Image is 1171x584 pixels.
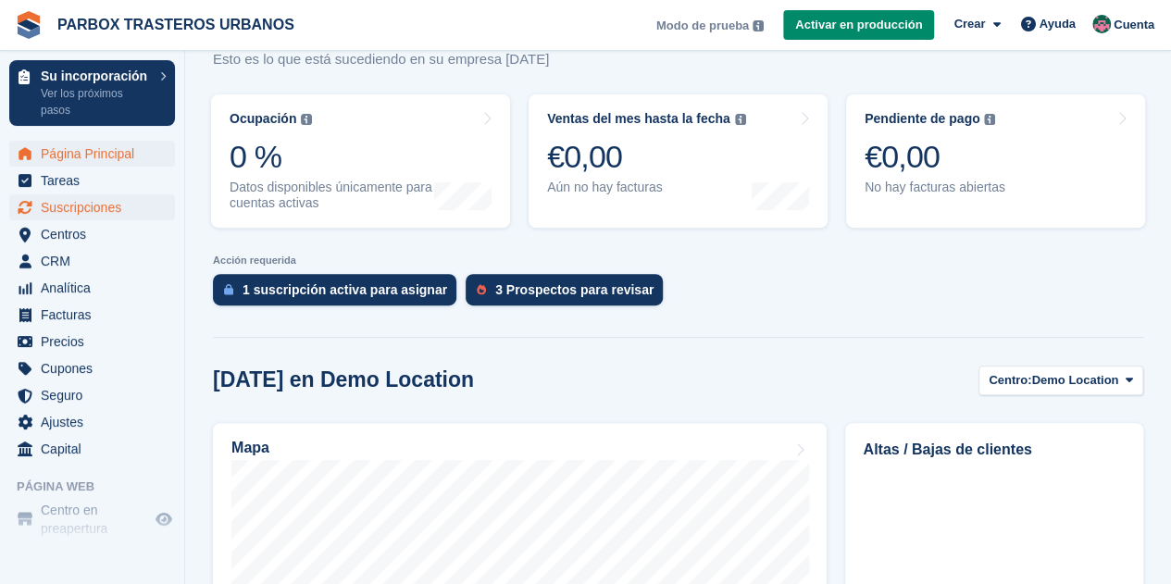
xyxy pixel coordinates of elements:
span: Suscripciones [41,194,152,220]
img: stora-icon-8386f47178a22dfd0bd8f6a31ec36ba5ce8667c1dd55bd0f319d3a0aa187defe.svg [15,11,43,39]
h2: [DATE] en Demo Location [213,367,474,392]
span: Cuenta [1114,16,1154,34]
a: Vista previa de la tienda [153,508,175,530]
span: Centro en preapertura [41,501,152,538]
a: menu [9,194,175,220]
a: Activar en producción [783,10,934,41]
span: Centro: [989,371,1031,390]
div: 0 % [230,138,434,176]
span: Página web [17,478,184,496]
span: CRM [41,248,152,274]
h2: Altas / Bajas de clientes [863,439,1126,461]
img: icon-info-grey-7440780725fd019a000dd9b08b2336e03edf1995a4989e88bcd33f0948082b44.svg [301,114,312,125]
div: Datos disponibles únicamente para cuentas activas [230,180,434,211]
a: menu [9,302,175,328]
span: Activar en producción [795,16,922,34]
div: Ocupación [230,111,296,127]
span: Seguro [41,382,152,408]
a: menu [9,382,175,408]
div: No hay facturas abiertas [865,180,1005,195]
div: Aún no hay facturas [547,180,746,195]
a: menu [9,168,175,193]
span: Demo Location [1031,371,1118,390]
img: prospect-51fa495bee0391a8d652442698ab0144808aea92771e9ea1ae160a38d050c398.svg [477,284,486,295]
img: icon-info-grey-7440780725fd019a000dd9b08b2336e03edf1995a4989e88bcd33f0948082b44.svg [735,114,746,125]
span: Capital [41,436,152,462]
a: 1 suscripción activa para asignar [213,274,466,315]
p: Esto es lo que está sucediendo en su empresa [DATE] [213,49,576,70]
div: Ventas del mes hasta la fecha [547,111,730,127]
img: active_subscription_to_allocate_icon-d502201f5373d7db506a760aba3b589e785aa758c864c3986d89f69b8ff3... [224,283,233,295]
a: menu [9,329,175,354]
div: Pendiente de pago [865,111,979,127]
span: Crear [953,15,985,33]
p: Acción requerida [213,255,1143,267]
div: €0,00 [547,138,746,176]
span: Página Principal [41,141,152,167]
div: €0,00 [865,138,1005,176]
a: PARBOX TRASTEROS URBANOS [50,9,302,40]
span: Tareas [41,168,152,193]
p: Ver los próximos pasos [41,85,151,118]
a: menu [9,275,175,301]
a: Su incorporación Ver los próximos pasos [9,60,175,126]
span: Precios [41,329,152,354]
a: Ventas del mes hasta la fecha €0,00 Aún no hay facturas [529,94,828,228]
a: Ocupación 0 % Datos disponibles únicamente para cuentas activas [211,94,510,228]
a: menu [9,221,175,247]
img: icon-info-grey-7440780725fd019a000dd9b08b2336e03edf1995a4989e88bcd33f0948082b44.svg [984,114,995,125]
a: 3 Prospectos para revisar [466,274,672,315]
a: menu [9,355,175,381]
a: menu [9,141,175,167]
span: Facturas [41,302,152,328]
span: Ayuda [1040,15,1076,33]
span: Cupones [41,355,152,381]
span: Analítica [41,275,152,301]
span: Centros [41,221,152,247]
img: icon-info-grey-7440780725fd019a000dd9b08b2336e03edf1995a4989e88bcd33f0948082b44.svg [753,20,764,31]
img: Jose Manuel [1092,15,1111,33]
div: 3 Prospectos para revisar [495,282,654,297]
h2: Mapa [231,440,269,456]
button: Centro: Demo Location [978,366,1143,396]
p: Su incorporación [41,69,151,82]
a: menu [9,248,175,274]
a: menu [9,436,175,462]
span: Ajustes [41,409,152,435]
a: Pendiente de pago €0,00 No hay facturas abiertas [846,94,1145,228]
div: 1 suscripción activa para asignar [243,282,447,297]
span: Modo de prueba [656,17,749,35]
a: menu [9,409,175,435]
a: menú [9,501,175,538]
